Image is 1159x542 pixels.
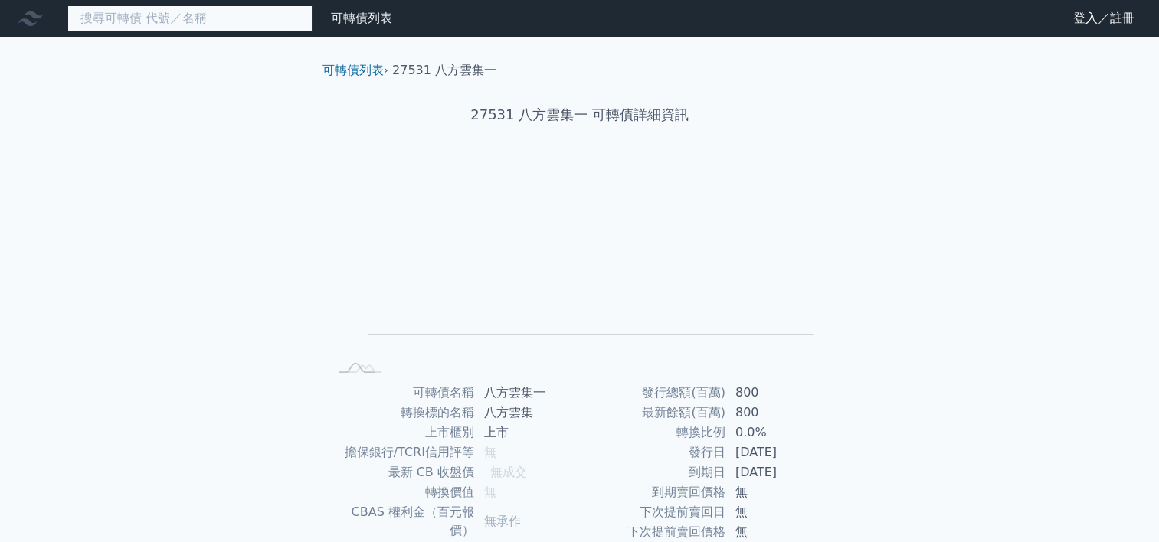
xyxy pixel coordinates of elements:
[1061,6,1147,31] a: 登入／註冊
[484,514,521,528] span: 無承作
[726,423,831,442] td: 0.0%
[329,442,475,462] td: 擔保銀行/TCRI信用評等
[484,445,496,459] span: 無
[580,423,726,442] td: 轉換比例
[726,502,831,522] td: 無
[726,442,831,462] td: [DATE]
[726,482,831,502] td: 無
[580,522,726,542] td: 下次提前賣回價格
[331,11,392,25] a: 可轉債列表
[726,522,831,542] td: 無
[310,104,850,126] h1: 27531 八方雲集一 可轉債詳細資訊
[490,465,527,479] span: 無成交
[726,403,831,423] td: 800
[322,63,384,77] a: 可轉債列表
[726,383,831,403] td: 800
[354,174,814,357] g: Chart
[580,462,726,482] td: 到期日
[580,383,726,403] td: 發行總額(百萬)
[322,61,388,80] li: ›
[329,462,475,482] td: 最新 CB 收盤價
[329,482,475,502] td: 轉換價值
[580,502,726,522] td: 下次提前賣回日
[67,5,313,31] input: 搜尋可轉債 代號／名稱
[580,482,726,502] td: 到期賣回價格
[484,485,496,499] span: 無
[329,423,475,442] td: 上市櫃別
[475,383,580,403] td: 八方雲集一
[392,61,496,80] li: 27531 八方雲集一
[580,442,726,462] td: 發行日
[475,423,580,442] td: 上市
[726,462,831,482] td: [DATE]
[329,383,475,403] td: 可轉債名稱
[329,502,475,540] td: CBAS 權利金（百元報價）
[580,403,726,423] td: 最新餘額(百萬)
[475,403,580,423] td: 八方雲集
[329,403,475,423] td: 轉換標的名稱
